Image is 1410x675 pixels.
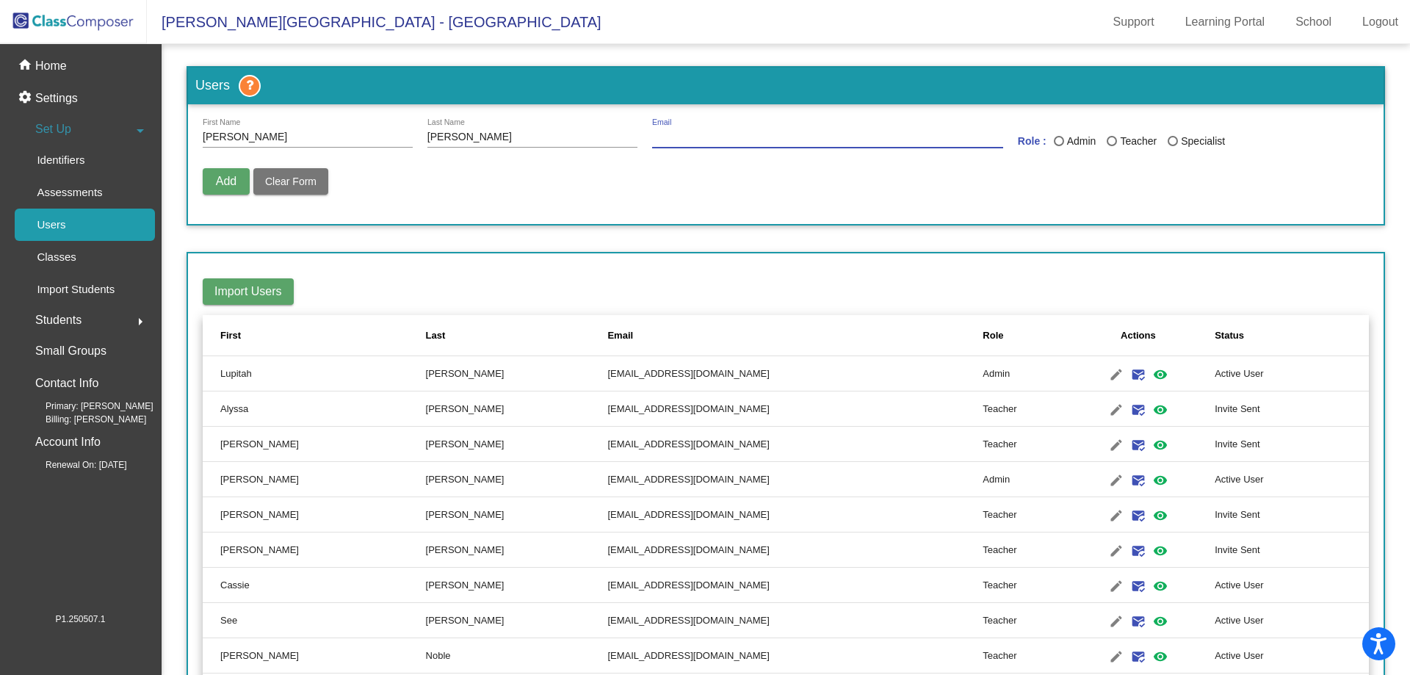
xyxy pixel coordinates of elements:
[1215,391,1369,427] td: Invite Sent
[983,356,1061,391] td: Admin
[1151,542,1169,560] mat-icon: visibility
[1107,577,1125,595] mat-icon: edit
[1129,401,1147,419] mat-icon: mark_email_read
[1178,134,1225,149] div: Specialist
[983,328,1061,343] div: Role
[426,462,608,497] td: [PERSON_NAME]
[1129,366,1147,383] mat-icon: mark_email_read
[1151,648,1169,665] mat-icon: visibility
[983,497,1061,533] td: Teacher
[1215,568,1369,603] td: Active User
[35,432,101,452] p: Account Info
[203,131,413,143] input: First Name
[1129,648,1147,665] mat-icon: mark_email_read
[607,391,983,427] td: [EMAIL_ADDRESS][DOMAIN_NAME]
[35,57,67,75] p: Home
[426,427,608,462] td: [PERSON_NAME]
[1151,507,1169,524] mat-icon: visibility
[983,328,1003,343] div: Role
[426,391,608,427] td: [PERSON_NAME]
[426,328,446,343] div: Last
[983,603,1061,638] td: Teacher
[1215,328,1244,343] div: Status
[1284,10,1343,34] a: School
[1151,366,1169,383] mat-icon: visibility
[1215,462,1369,497] td: Active User
[1107,613,1125,630] mat-icon: edit
[983,533,1061,568] td: Teacher
[1215,533,1369,568] td: Invite Sent
[37,248,76,266] p: Classes
[1018,134,1046,154] mat-label: Role :
[22,458,126,472] span: Renewal On: [DATE]
[426,328,608,343] div: Last
[607,533,983,568] td: [EMAIL_ADDRESS][DOMAIN_NAME]
[983,638,1061,674] td: Teacher
[426,638,608,674] td: Noble
[1351,10,1410,34] a: Logout
[607,328,633,343] div: Email
[188,68,1384,104] h3: Users
[147,10,601,34] span: [PERSON_NAME][GEOGRAPHIC_DATA] - [GEOGRAPHIC_DATA]
[1129,542,1147,560] mat-icon: mark_email_read
[1054,134,1236,154] mat-radio-group: Last Name
[1215,603,1369,638] td: Active User
[983,391,1061,427] td: Teacher
[203,603,426,638] td: See
[203,533,426,568] td: [PERSON_NAME]
[1215,328,1351,343] div: Status
[203,168,250,195] button: Add
[203,391,426,427] td: Alyssa
[203,356,426,391] td: Lupitah
[426,603,608,638] td: [PERSON_NAME]
[607,568,983,603] td: [EMAIL_ADDRESS][DOMAIN_NAME]
[18,90,35,107] mat-icon: settings
[607,328,983,343] div: Email
[253,168,328,195] button: Clear Form
[1129,613,1147,630] mat-icon: mark_email_read
[1107,436,1125,454] mat-icon: edit
[983,568,1061,603] td: Teacher
[1129,436,1147,454] mat-icon: mark_email_read
[37,151,84,169] p: Identifiers
[35,90,78,107] p: Settings
[220,328,426,343] div: First
[203,638,426,674] td: [PERSON_NAME]
[607,427,983,462] td: [EMAIL_ADDRESS][DOMAIN_NAME]
[1102,10,1166,34] a: Support
[1107,401,1125,419] mat-icon: edit
[607,497,983,533] td: [EMAIL_ADDRESS][DOMAIN_NAME]
[1215,356,1369,391] td: Active User
[652,131,1003,143] input: E Mail
[1107,472,1125,489] mat-icon: edit
[18,57,35,75] mat-icon: home
[203,462,426,497] td: [PERSON_NAME]
[265,176,317,187] span: Clear Form
[1151,472,1169,489] mat-icon: visibility
[220,328,241,343] div: First
[214,285,282,297] span: Import Users
[35,119,71,140] span: Set Up
[1215,427,1369,462] td: Invite Sent
[131,122,149,140] mat-icon: arrow_drop_down
[1151,436,1169,454] mat-icon: visibility
[426,356,608,391] td: [PERSON_NAME]
[1129,472,1147,489] mat-icon: mark_email_read
[426,497,608,533] td: [PERSON_NAME]
[1107,366,1125,383] mat-icon: edit
[37,216,65,234] p: Users
[203,278,294,305] button: Import Users
[1151,401,1169,419] mat-icon: visibility
[1215,497,1369,533] td: Invite Sent
[607,603,983,638] td: [EMAIL_ADDRESS][DOMAIN_NAME]
[131,313,149,331] mat-icon: arrow_right
[1107,648,1125,665] mat-icon: edit
[1107,507,1125,524] mat-icon: edit
[216,175,236,187] span: Add
[1064,134,1096,149] div: Admin
[1117,134,1157,149] div: Teacher
[22,413,146,426] span: Billing: [PERSON_NAME]
[35,310,82,331] span: Students
[1129,577,1147,595] mat-icon: mark_email_read
[203,497,426,533] td: [PERSON_NAME]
